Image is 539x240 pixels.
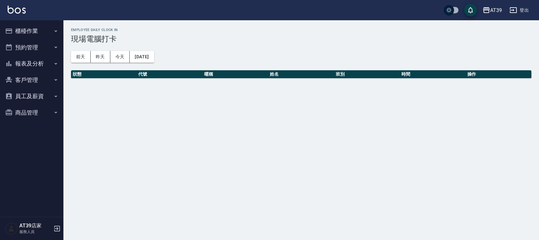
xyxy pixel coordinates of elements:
button: 前天 [71,51,91,63]
button: 報表及分析 [3,55,61,72]
button: 預約管理 [3,39,61,56]
img: Person [5,222,18,235]
th: 暱稱 [203,70,268,79]
button: 商品管理 [3,104,61,121]
img: Logo [8,6,26,14]
button: AT39 [480,4,504,17]
h2: Employee Daily Clock In [71,28,531,32]
h5: AT39店家 [19,223,52,229]
div: AT39 [490,6,502,14]
th: 代號 [137,70,202,79]
h3: 現場電腦打卡 [71,35,531,43]
th: 時間 [400,70,465,79]
button: 昨天 [91,51,110,63]
th: 狀態 [71,70,137,79]
th: 操作 [466,70,531,79]
button: 客戶管理 [3,72,61,88]
button: save [464,4,477,16]
button: 今天 [110,51,130,63]
p: 服務人員 [19,229,52,235]
button: [DATE] [130,51,154,63]
th: 班別 [334,70,400,79]
th: 姓名 [268,70,334,79]
button: 登出 [507,4,531,16]
button: 櫃檯作業 [3,23,61,39]
button: 員工及薪資 [3,88,61,104]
